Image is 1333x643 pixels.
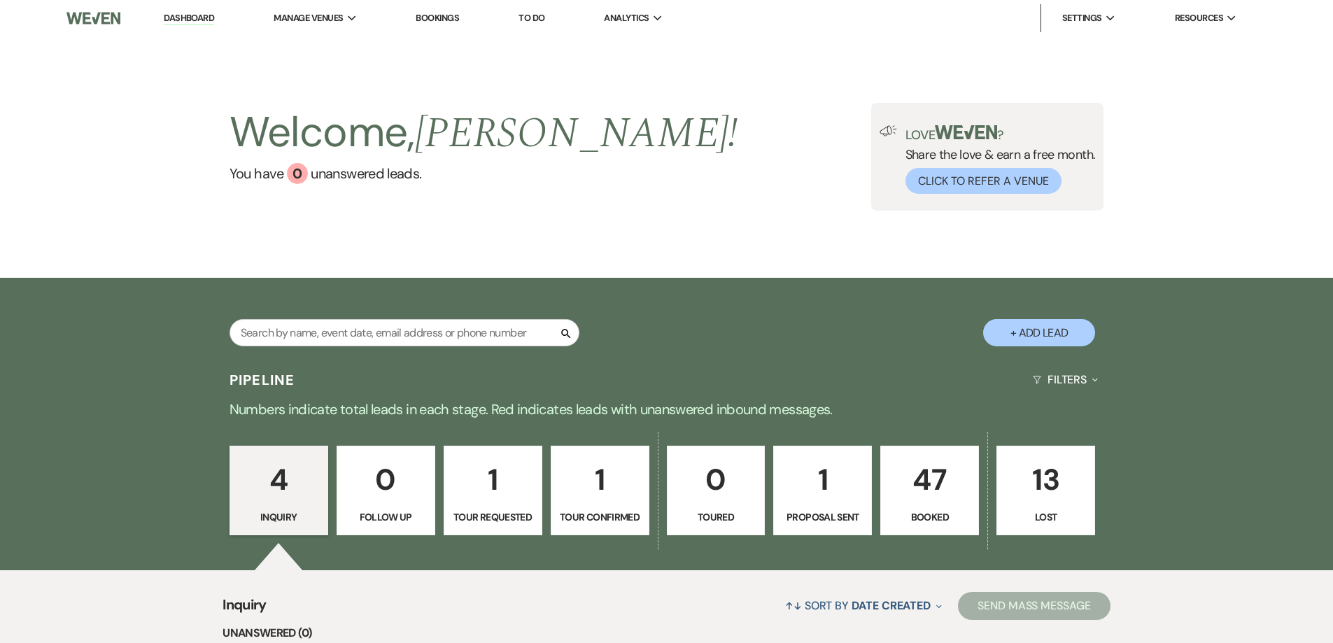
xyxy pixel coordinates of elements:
button: Send Mass Message [958,592,1110,620]
p: 13 [1006,456,1086,503]
p: Follow Up [346,509,426,525]
span: Inquiry [223,594,267,624]
span: ↑↓ [785,598,802,613]
img: loud-speaker-illustration.svg [880,125,897,136]
p: 47 [889,456,970,503]
p: Tour Requested [453,509,533,525]
img: Weven Logo [66,3,120,33]
a: 0Toured [667,446,766,535]
a: Dashboard [164,12,214,25]
p: Booked [889,509,970,525]
p: 4 [239,456,319,503]
p: 0 [676,456,756,503]
p: Numbers indicate total leads in each stage. Red indicates leads with unanswered inbound messages. [163,398,1171,421]
a: Bookings [416,12,459,24]
a: 13Lost [996,446,1095,535]
button: Filters [1027,361,1103,398]
a: 47Booked [880,446,979,535]
span: Resources [1175,11,1223,25]
button: Sort By Date Created [780,587,947,624]
p: 0 [346,456,426,503]
button: Click to Refer a Venue [905,168,1062,194]
li: Unanswered (0) [223,624,1110,642]
span: Date Created [852,598,931,613]
img: weven-logo-green.svg [935,125,997,139]
button: + Add Lead [983,319,1095,346]
a: You have 0 unanswered leads. [230,163,738,184]
a: 1Tour Confirmed [551,446,649,535]
div: Share the love & earn a free month. [897,125,1096,194]
a: 0Follow Up [337,446,435,535]
h3: Pipeline [230,370,295,390]
h2: Welcome, [230,103,738,163]
p: Tour Confirmed [560,509,640,525]
a: To Do [519,12,544,24]
input: Search by name, event date, email address or phone number [230,319,579,346]
p: 1 [560,456,640,503]
a: 1Proposal Sent [773,446,872,535]
span: Settings [1062,11,1102,25]
span: [PERSON_NAME] ! [415,101,738,166]
p: 1 [453,456,533,503]
div: 0 [287,163,308,184]
p: Lost [1006,509,1086,525]
p: Toured [676,509,756,525]
p: Inquiry [239,509,319,525]
a: 4Inquiry [230,446,328,535]
span: Analytics [604,11,649,25]
p: Love ? [905,125,1096,141]
p: 1 [782,456,863,503]
span: Manage Venues [274,11,343,25]
a: 1Tour Requested [444,446,542,535]
p: Proposal Sent [782,509,863,525]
